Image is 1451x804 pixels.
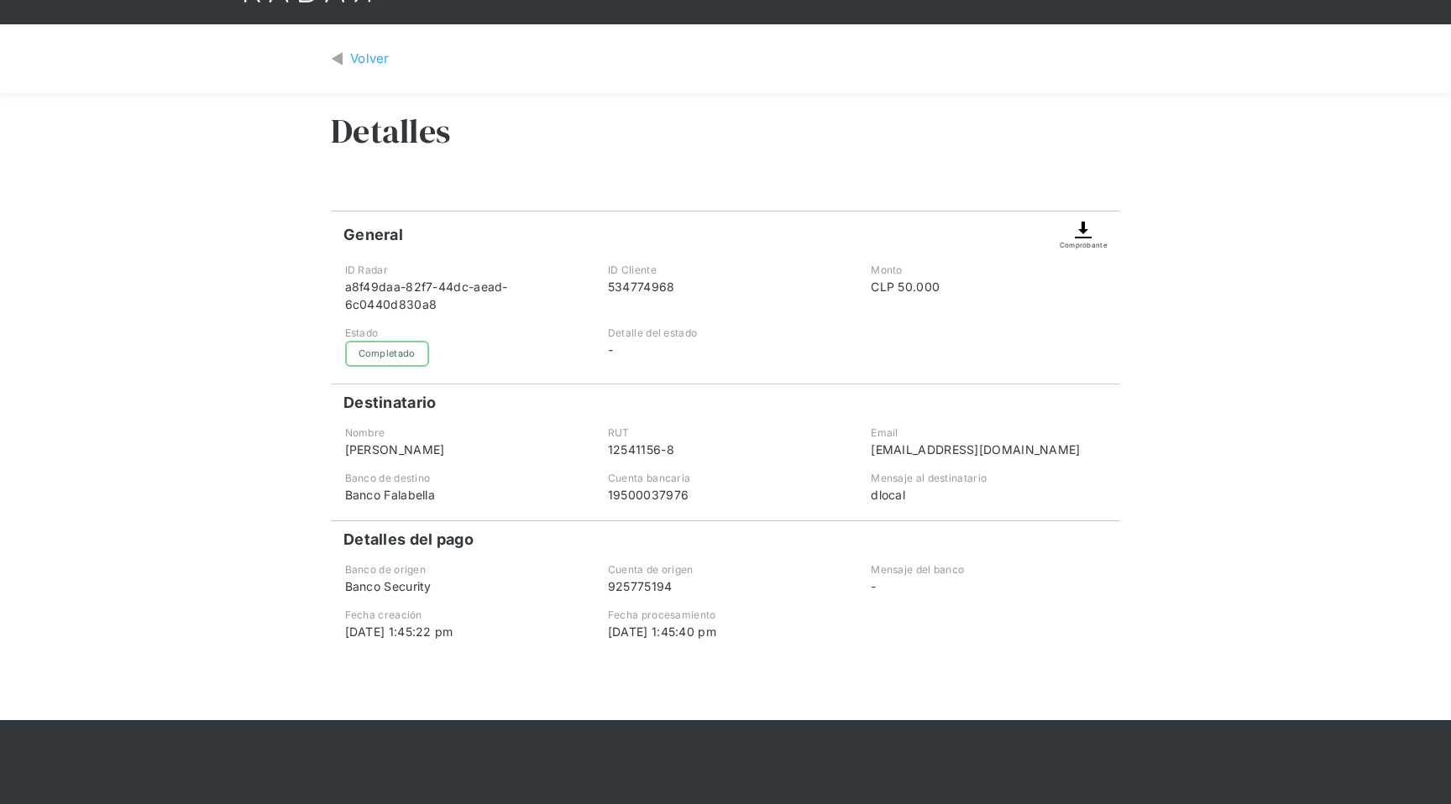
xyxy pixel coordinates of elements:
[343,225,403,245] h4: General
[345,263,580,278] div: ID Radar
[345,425,580,441] div: Nombre
[331,50,390,69] a: Volver
[608,471,843,486] div: Cuenta bancaria
[345,562,580,577] div: Banco de origen
[871,425,1106,441] div: Email
[345,486,580,504] div: Banco Falabella
[345,341,429,367] div: Completado
[345,278,580,313] div: a8f49daa-82f7-44dc-aead-6c0440d830a8
[608,486,843,504] div: 19500037976
[608,577,843,595] div: 925775194
[871,278,1106,295] div: CLP 50.000
[608,562,843,577] div: Cuenta de origen
[345,623,580,640] div: [DATE] 1:45:22 pm
[871,562,1106,577] div: Mensaje del banco
[343,393,437,413] h4: Destinatario
[1060,240,1108,250] div: Comprobante
[331,110,450,152] h3: Detalles
[343,530,474,550] h4: Detalles del pago
[345,326,580,341] div: Estado
[608,441,843,458] div: 12541156-8
[1073,220,1093,240] img: Descargar comprobante
[608,623,843,640] div: [DATE] 1:45:40 pm
[345,441,580,458] div: [PERSON_NAME]
[871,263,1106,278] div: Monto
[608,341,843,358] div: -
[871,577,1106,595] div: -
[345,608,580,623] div: Fecha creación
[871,441,1106,458] div: [EMAIL_ADDRESS][DOMAIN_NAME]
[345,471,580,486] div: Banco de destino
[350,50,390,69] div: Volver
[608,326,843,341] div: Detalle del estado
[608,425,843,441] div: RUT
[608,263,843,278] div: ID Cliente
[345,577,580,595] div: Banco Security
[871,471,1106,486] div: Mensaje al destinatario
[608,278,843,295] div: 534774968
[871,486,1106,504] div: dlocal
[608,608,843,623] div: Fecha procesamiento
